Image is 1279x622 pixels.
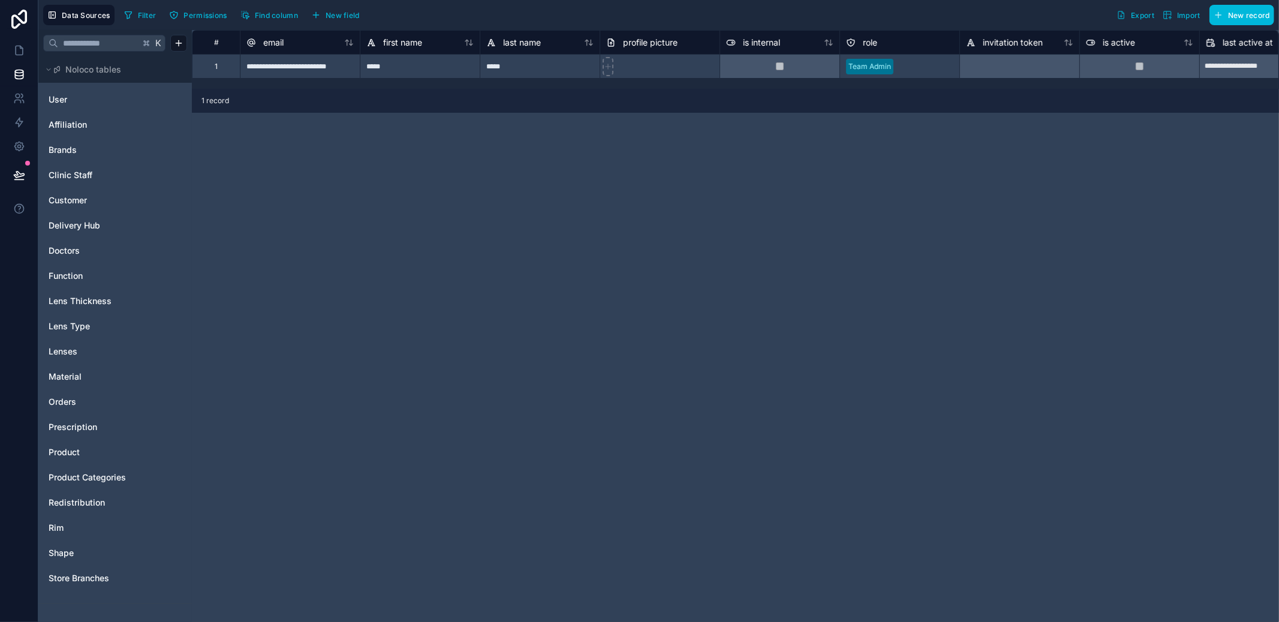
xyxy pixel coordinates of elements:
[43,241,187,260] div: Doctors
[49,547,146,559] a: Shape
[43,266,187,286] div: Function
[49,270,146,282] a: Function
[49,421,146,433] a: Prescription
[49,497,105,509] span: Redistribution
[43,367,187,386] div: Material
[848,61,891,72] div: Team Admin
[43,166,187,185] div: Clinic Staff
[49,446,80,458] span: Product
[49,94,146,106] a: User
[1223,37,1273,49] span: last active at
[623,37,678,49] span: profile picture
[1112,5,1158,25] button: Export
[1103,37,1135,49] span: is active
[43,115,187,134] div: Affiliation
[49,144,77,156] span: Brands
[503,37,541,49] span: last name
[49,396,76,408] span: Orders
[43,443,187,462] div: Product
[236,6,302,24] button: Find column
[49,572,146,584] a: Store Branches
[1228,11,1270,20] span: New record
[743,37,780,49] span: is internal
[49,371,146,383] a: Material
[43,518,187,537] div: Rim
[43,392,187,411] div: Orders
[49,295,146,307] a: Lens Thickness
[1209,5,1274,25] button: New record
[43,317,187,336] div: Lens Type
[49,522,146,534] a: Rim
[49,522,64,534] span: Rim
[43,417,187,437] div: Prescription
[1177,11,1200,20] span: Import
[62,11,110,20] span: Data Sources
[43,191,187,210] div: Customer
[49,547,74,559] span: Shape
[49,144,146,156] a: Brands
[43,493,187,512] div: Redistribution
[49,320,146,332] a: Lens Type
[43,342,187,361] div: Lenses
[1205,5,1274,25] a: New record
[119,6,161,24] button: Filter
[49,572,109,584] span: Store Branches
[43,543,187,563] div: Shape
[326,11,360,20] span: New field
[183,11,227,20] span: Permissions
[165,6,236,24] a: Permissions
[215,62,218,71] div: 1
[263,37,284,49] span: email
[43,468,187,487] div: Product Categories
[49,396,146,408] a: Orders
[1131,11,1154,20] span: Export
[307,6,364,24] button: New field
[49,270,83,282] span: Function
[201,38,231,47] div: #
[49,345,146,357] a: Lenses
[49,446,146,458] a: Product
[863,37,877,49] span: role
[43,90,187,109] div: User
[49,220,100,232] span: Delivery Hub
[49,295,112,307] span: Lens Thickness
[983,37,1043,49] span: invitation token
[383,37,422,49] span: first name
[49,220,146,232] a: Delivery Hub
[1158,5,1205,25] button: Import
[49,119,87,131] span: Affiliation
[154,39,162,47] span: K
[43,569,187,588] div: Store Branches
[49,169,92,181] span: Clinic Staff
[49,245,80,257] span: Doctors
[49,119,146,131] a: Affiliation
[43,216,187,235] div: Delivery Hub
[49,471,126,483] span: Product Categories
[43,292,187,311] div: Lens Thickness
[49,471,146,483] a: Product Categories
[43,140,187,160] div: Brands
[49,169,146,181] a: Clinic Staff
[255,11,298,20] span: Find column
[43,5,115,25] button: Data Sources
[43,61,180,78] button: Noloco tables
[49,320,90,332] span: Lens Type
[49,371,82,383] span: Material
[65,64,121,76] span: Noloco tables
[201,96,229,106] span: 1 record
[49,245,146,257] a: Doctors
[49,421,97,433] span: Prescription
[49,194,146,206] a: Customer
[49,345,77,357] span: Lenses
[49,94,67,106] span: User
[49,497,146,509] a: Redistribution
[138,11,157,20] span: Filter
[165,6,231,24] button: Permissions
[49,194,87,206] span: Customer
